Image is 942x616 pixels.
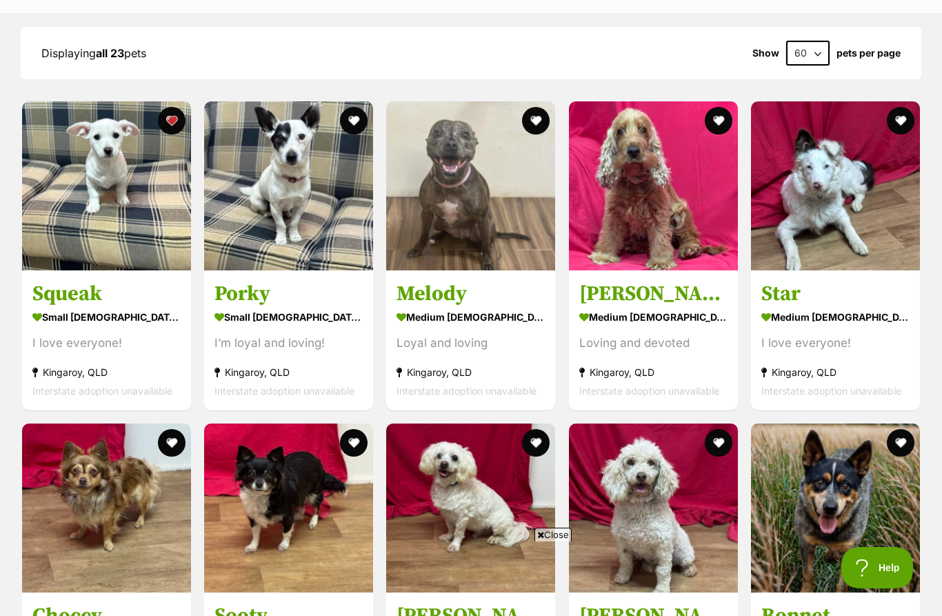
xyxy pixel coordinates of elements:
[204,424,373,593] img: Sooty
[32,307,181,327] div: small [DEMOGRAPHIC_DATA] Dog
[579,307,728,327] div: medium [DEMOGRAPHIC_DATA] Dog
[204,101,373,270] img: Porky
[220,547,722,609] iframe: Advertisement
[386,101,555,270] img: Melody
[340,107,368,135] button: favourite
[32,334,181,352] div: I love everyone!
[204,270,373,410] a: Porky small [DEMOGRAPHIC_DATA] Dog I’m loyal and loving! Kingaroy, QLD Interstate adoption unavai...
[569,101,738,270] img: Sandy
[214,363,363,381] div: Kingaroy, QLD
[579,281,728,307] h3: [PERSON_NAME]
[397,334,545,352] div: Loyal and loving
[214,307,363,327] div: small [DEMOGRAPHIC_DATA] Dog
[523,107,550,135] button: favourite
[96,46,124,60] strong: all 23
[158,107,186,135] button: favourite
[751,424,920,593] img: Bonnet
[887,429,914,457] button: favourite
[386,424,555,593] img: Bundy
[752,48,779,59] span: Show
[569,270,738,410] a: [PERSON_NAME] medium [DEMOGRAPHIC_DATA] Dog Loving and devoted Kingaroy, QLD Interstate adoption ...
[22,424,191,593] img: Choccy
[523,429,550,457] button: favourite
[340,429,368,457] button: favourite
[214,334,363,352] div: I’m loyal and loving!
[579,334,728,352] div: Loving and devoted
[705,429,732,457] button: favourite
[579,363,728,381] div: Kingaroy, QLD
[761,385,901,397] span: Interstate adoption unavailable
[158,429,186,457] button: favourite
[569,424,738,593] img: Emmylou
[22,101,191,270] img: Squeak
[579,385,719,397] span: Interstate adoption unavailable
[397,281,545,307] h3: Melody
[397,307,545,327] div: medium [DEMOGRAPHIC_DATA] Dog
[41,46,146,60] span: Displaying pets
[214,281,363,307] h3: Porky
[214,385,354,397] span: Interstate adoption unavailable
[22,270,191,410] a: Squeak small [DEMOGRAPHIC_DATA] Dog I love everyone! Kingaroy, QLD Interstate adoption unavailabl...
[32,363,181,381] div: Kingaroy, QLD
[761,307,910,327] div: medium [DEMOGRAPHIC_DATA] Dog
[397,363,545,381] div: Kingaroy, QLD
[887,107,914,135] button: favourite
[397,385,537,397] span: Interstate adoption unavailable
[836,48,901,59] label: pets per page
[32,281,181,307] h3: Squeak
[751,270,920,410] a: Star medium [DEMOGRAPHIC_DATA] Dog I love everyone! Kingaroy, QLD Interstate adoption unavailable...
[841,547,914,588] iframe: Help Scout Beacon - Open
[32,385,172,397] span: Interstate adoption unavailable
[761,281,910,307] h3: Star
[386,270,555,410] a: Melody medium [DEMOGRAPHIC_DATA] Dog Loyal and loving Kingaroy, QLD Interstate adoption unavailab...
[761,334,910,352] div: I love everyone!
[751,101,920,270] img: Star
[534,528,572,542] span: Close
[761,363,910,381] div: Kingaroy, QLD
[705,107,732,135] button: favourite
